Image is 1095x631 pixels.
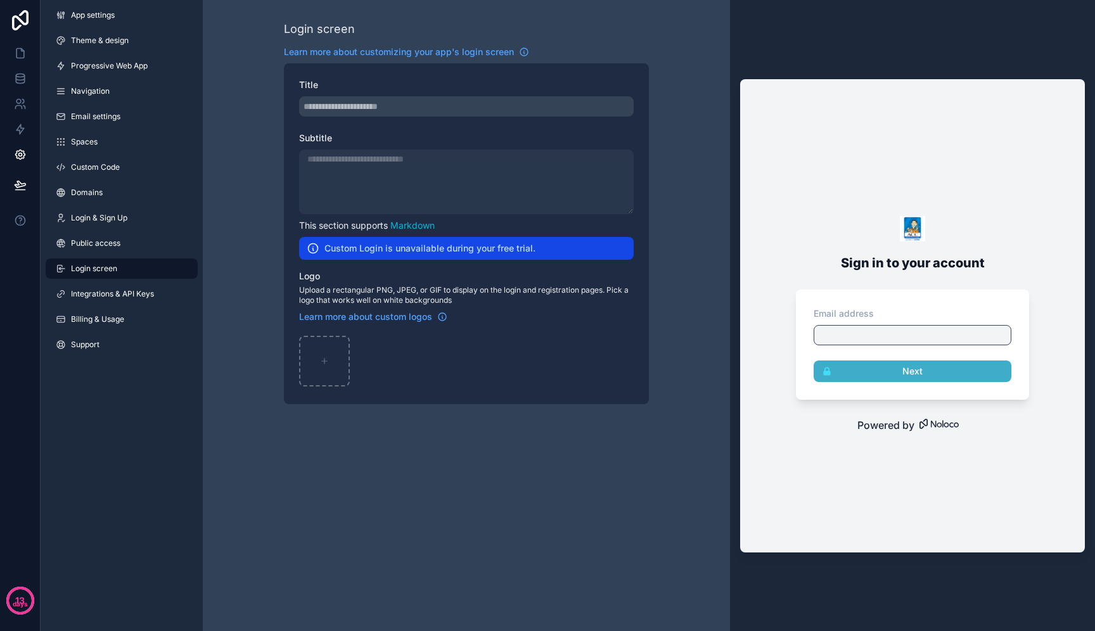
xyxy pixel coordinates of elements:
[900,216,925,241] img: logo
[71,86,110,96] span: Navigation
[71,314,124,324] span: Billing & Usage
[71,162,120,172] span: Custom Code
[71,264,117,274] span: Login screen
[71,61,148,71] span: Progressive Web App
[71,238,120,248] span: Public access
[46,208,198,228] a: Login & Sign Up
[46,258,198,279] a: Login screen
[46,335,198,355] a: Support
[299,271,320,281] span: Logo
[814,360,1011,382] button: Next
[299,79,318,90] span: Title
[13,599,28,609] p: days
[71,112,120,122] span: Email settings
[324,242,535,255] h2: Custom Login is unavailable during your free trial.
[857,417,914,433] span: Powered by
[284,20,355,38] div: Login screen
[71,10,115,20] span: App settings
[46,56,198,76] a: Progressive Web App
[390,220,435,231] a: Markdown
[46,81,198,101] a: Navigation
[299,285,634,305] span: Upload a rectangular PNG, JPEG, or GIF to display on the login and registration pages. Pick a log...
[284,46,514,58] span: Learn more about customizing your app's login screen
[46,30,198,51] a: Theme & design
[71,35,129,46] span: Theme & design
[46,182,198,203] a: Domains
[46,106,198,127] a: Email settings
[299,132,332,143] span: Subtitle
[46,132,198,152] a: Spaces
[791,252,1034,274] h2: Sign in to your account
[299,220,388,231] span: This section supports
[71,340,99,350] span: Support
[46,309,198,329] a: Billing & Usage
[284,46,529,58] a: Learn more about customizing your app's login screen
[71,137,98,147] span: Spaces
[46,157,198,177] a: Custom Code
[740,417,1085,433] a: Powered by
[299,310,432,323] span: Learn more about custom logos
[71,213,127,223] span: Login & Sign Up
[46,284,198,304] a: Integrations & API Keys
[814,307,874,320] label: Email address
[15,594,25,607] p: 13
[71,289,154,299] span: Integrations & API Keys
[46,5,198,25] a: App settings
[299,310,447,323] a: Learn more about custom logos
[71,188,103,198] span: Domains
[46,233,198,253] a: Public access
